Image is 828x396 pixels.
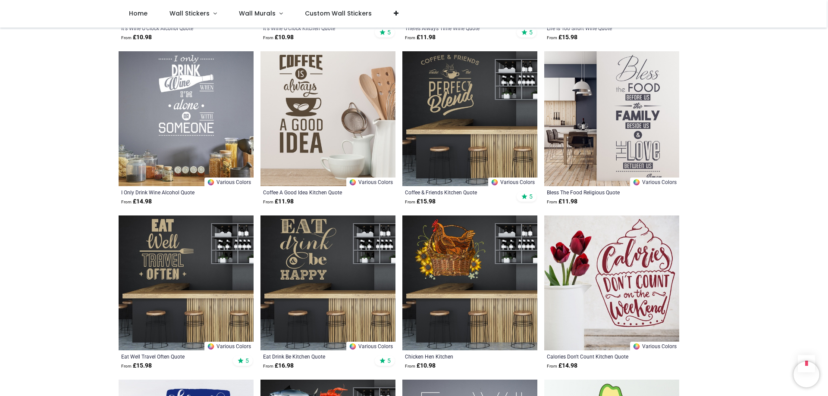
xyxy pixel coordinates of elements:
span: From [263,200,273,204]
span: From [547,200,557,204]
strong: £ 14.98 [121,197,152,206]
span: From [121,200,132,204]
strong: £ 11.98 [547,197,577,206]
a: Eat Drink Be Kitchen Quote [263,353,367,360]
a: It's Wine O'Clock Alcohol Quote [121,25,225,31]
span: From [547,35,557,40]
a: Coffee A Good Idea Kitchen Quote [263,189,367,196]
a: I Only Drink Wine Alcohol Quote [121,189,225,196]
span: From [121,35,132,40]
span: 5 [529,193,533,200]
img: Calories Don't Count Kitchen Quote Wall Sticker [544,215,679,350]
a: Bless The Food Religious Quote [547,189,651,196]
img: Color Wheel [207,343,215,350]
a: Life Is Too Short Wine Quote [547,25,651,31]
iframe: Brevo live chat [793,362,819,387]
span: 5 [529,28,533,36]
img: Color Wheel [633,178,640,186]
span: 5 [387,357,391,365]
a: Calories Don't Count Kitchen Quote [547,353,651,360]
span: Wall Stickers [169,9,210,18]
a: Various Colors [346,342,395,350]
span: From [405,35,415,40]
span: Home [129,9,147,18]
a: Various Colors [204,342,254,350]
img: Color Wheel [349,178,357,186]
strong: £ 10.98 [263,33,294,42]
img: Coffee & Friends Kitchen Quote Wall Sticker [402,51,537,186]
strong: £ 10.98 [121,33,152,42]
strong: £ 11.98 [263,197,294,206]
strong: £ 15.98 [547,33,577,42]
img: Eat Well Travel Often Quote Wall Sticker [119,215,254,350]
a: Various Colors [630,342,679,350]
span: Wall Murals [239,9,276,18]
strong: £ 11.98 [405,33,436,42]
span: From [405,200,415,204]
img: Color Wheel [491,178,499,186]
strong: £ 16.98 [263,362,294,370]
img: Bless The Food Religious Quote Wall Sticker - Mod6 [544,51,679,186]
a: Coffee & Friends Kitchen Quote [405,189,509,196]
img: Eat Drink Be Happy Kitchen Quote Wall Sticker [260,215,395,350]
span: 5 [245,357,249,365]
a: Chicken Hen Kitchen [405,353,509,360]
strong: £ 15.98 [405,197,436,206]
img: Chicken Hen Kitchen Wall Sticker [402,215,537,350]
a: Various Colors [630,178,679,186]
img: Color Wheel [349,343,357,350]
span: From [405,364,415,368]
img: Coffee A Good Idea Kitchen Quote Wall Sticker [260,51,395,186]
img: Color Wheel [633,343,640,350]
a: Various Colors [204,178,254,186]
a: Theres Always Time Wine Quote [405,25,509,31]
img: I Only Drink Wine Alcohol Quote Wall Sticker [119,51,254,186]
span: 5 [387,28,391,36]
img: Color Wheel [207,178,215,186]
span: From [263,35,273,40]
span: From [121,364,132,368]
a: Eat Well Travel Often Quote [121,353,225,360]
strong: £ 15.98 [121,362,152,370]
strong: £ 14.98 [547,362,577,370]
a: It's Wine O'Clock Kitchen Quote [263,25,367,31]
span: From [547,364,557,368]
span: Custom Wall Stickers [305,9,372,18]
a: Various Colors [488,178,537,186]
strong: £ 10.98 [405,362,436,370]
a: Various Colors [346,178,395,186]
span: From [263,364,273,368]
